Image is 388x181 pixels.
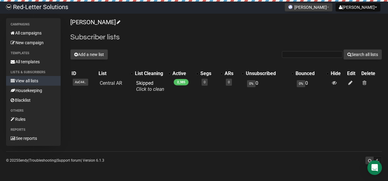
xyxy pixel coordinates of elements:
[6,157,104,164] p: © 2025 | | | Version 6.1.3
[297,80,305,87] span: 0%
[245,78,294,95] td: 0
[367,160,382,175] div: Open Intercom Messenger
[360,69,382,78] th: Delete: No sort applied, sorting is disabled
[6,38,61,48] a: New campaign
[6,126,61,133] li: Reports
[200,71,217,77] div: Segs
[174,79,189,85] span: 2,385
[136,80,164,92] span: Skipped
[223,69,245,78] th: ARs: No sort applied, activate to apply an ascending sort
[70,69,97,78] th: ID: No sort applied, sorting is disabled
[361,71,381,77] div: Delete
[346,69,360,78] th: Edit: No sort applied, sorting is disabled
[57,158,81,163] a: Support forum
[285,3,333,12] button: [PERSON_NAME]
[228,80,230,84] a: 0
[6,114,61,124] a: Rules
[6,21,61,28] li: Campaigns
[6,76,61,86] a: View all lists
[331,71,345,77] div: Hide
[296,71,323,77] div: Bounced
[288,5,293,9] img: favicons
[6,107,61,114] li: Others
[245,69,294,78] th: Unsubscribed: No sort applied, activate to apply an ascending sort
[294,69,329,78] th: Bounced: No sort applied, activate to apply an ascending sort
[100,80,122,86] a: Central AR
[72,71,96,77] div: ID
[329,69,346,78] th: Hide: No sort applied, sorting is disabled
[6,69,61,76] li: Lists & subscribers
[6,86,61,95] a: Housekeeping
[70,49,108,60] button: Add a new list
[29,158,56,163] a: Troubleshooting
[6,133,61,143] a: See reports
[136,86,164,92] a: Click to clean
[6,50,61,57] li: Templates
[6,57,61,67] a: All templates
[70,32,382,43] h2: Subscriber lists
[204,80,206,84] a: 0
[97,69,134,78] th: List: No sort applied, activate to apply an ascending sort
[199,69,223,78] th: Segs: No sort applied, activate to apply an ascending sort
[6,4,12,10] img: 983279c4004ba0864fc8a668c650e103
[247,80,256,87] span: 0%
[73,79,88,86] span: AxC44..
[171,69,199,78] th: Active: No sort applied, activate to apply an ascending sort
[336,3,380,12] button: [PERSON_NAME]
[6,28,61,38] a: All campaigns
[6,95,61,105] a: Blacklist
[135,71,165,77] div: List Cleaning
[246,71,288,77] div: Unsubscribed
[70,18,119,26] a: [PERSON_NAME]
[343,49,382,60] button: Search all lists
[225,71,239,77] div: ARs
[172,71,193,77] div: Active
[294,78,329,95] td: 0
[347,71,359,77] div: Edit
[134,69,171,78] th: List Cleaning: No sort applied, activate to apply an ascending sort
[99,71,128,77] div: List
[18,158,28,163] a: Sendy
